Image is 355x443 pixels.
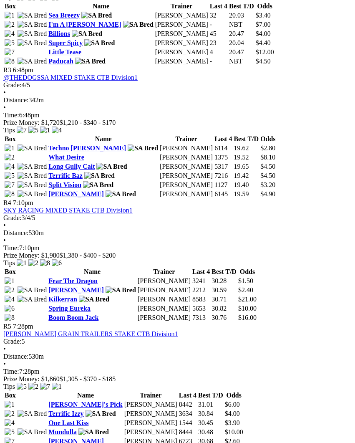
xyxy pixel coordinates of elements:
[155,20,209,29] td: [PERSON_NAME]
[3,81,22,89] span: Grade:
[48,181,81,188] a: Split Vision
[225,428,243,435] span: $10.00
[18,30,47,38] img: SA Bred
[48,410,83,417] a: Terrific Izzy
[48,277,98,284] a: Fear The Dragon
[48,2,154,10] th: Name
[3,127,15,134] span: Tips
[3,368,19,375] span: Time:
[124,391,178,400] th: Trainer
[3,259,15,266] span: Tips
[192,295,210,304] td: 8583
[214,162,232,171] td: 5317
[233,181,259,189] td: 19.40
[75,58,106,65] img: SA Bred
[256,48,274,56] span: $12.00
[48,12,80,19] a: Sea Breezy
[179,428,197,436] td: 8444
[48,401,122,408] a: [PERSON_NAME]'s Pick
[137,268,191,276] th: Trainer
[3,214,352,222] div: 3/4/5
[18,428,47,436] img: SA Bred
[224,391,244,400] th: Odds
[52,383,62,390] img: 1
[192,314,210,322] td: 7313
[233,172,259,180] td: 19.42
[3,252,352,259] div: Prize Money: $1,980
[3,111,352,119] div: 6:48pm
[5,172,15,180] img: 5
[5,39,15,47] img: 5
[5,286,15,294] img: 2
[40,127,50,134] img: 1
[3,323,11,330] span: R5
[209,48,228,56] td: 4
[48,163,95,170] a: Long Gully Cait
[106,190,136,198] img: SA Bred
[3,66,11,73] span: R3
[260,163,275,170] span: $4.50
[155,30,209,38] td: [PERSON_NAME]
[3,74,138,81] a: @THEDOGSSA MIXED STAKE CTB Division1
[5,268,16,275] span: Box
[225,410,240,417] span: $4.00
[214,144,232,152] td: 6114
[229,39,254,47] td: 20.04
[40,383,50,390] img: 7
[3,345,6,352] span: •
[214,190,232,198] td: 6145
[179,419,197,427] td: 1544
[198,400,224,409] td: 31.01
[229,30,254,38] td: 20.47
[260,190,275,197] span: $4.90
[211,304,237,313] td: 30.82
[18,144,47,152] img: SA Bred
[48,58,73,65] a: Paducah
[84,172,115,180] img: SA Bred
[18,172,47,180] img: SA Bred
[260,135,276,143] th: Odds
[137,286,191,294] td: [PERSON_NAME]
[5,3,16,10] span: Box
[159,144,213,152] td: [PERSON_NAME]
[124,428,178,436] td: [PERSON_NAME]
[233,162,259,171] td: 19.65
[159,190,213,198] td: [PERSON_NAME]
[52,127,62,134] img: 4
[238,296,257,303] span: $21.00
[124,400,178,409] td: [PERSON_NAME]
[48,172,83,179] a: Terrific Baz
[28,383,38,390] img: 2
[211,295,237,304] td: 30.71
[48,419,88,426] a: One Last Kiss
[192,277,210,285] td: 3241
[211,314,237,322] td: 30.76
[83,181,113,189] img: SA Bred
[96,163,127,170] img: SA Bred
[13,323,33,330] span: 7:28pm
[3,96,352,104] div: 342m
[209,39,228,47] td: 23
[159,135,213,143] th: Trainer
[214,153,232,162] td: 1375
[48,268,136,276] th: Name
[5,428,15,436] img: 5
[18,181,47,189] img: SA Bred
[260,172,275,179] span: $4.50
[48,48,81,56] a: Little Tease
[209,30,228,38] td: 45
[238,305,257,312] span: $10.00
[179,391,197,400] th: Last 4
[155,57,209,66] td: [PERSON_NAME]
[238,314,257,321] span: $16.00
[179,400,197,409] td: 8442
[48,144,126,152] a: Techno [PERSON_NAME]
[229,11,254,20] td: 20.03
[137,277,191,285] td: [PERSON_NAME]
[229,48,254,56] td: 20.47
[225,401,240,408] span: $6.00
[225,419,240,426] span: $3.90
[233,190,259,198] td: 19.59
[48,135,159,143] th: Name
[52,259,62,267] img: 6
